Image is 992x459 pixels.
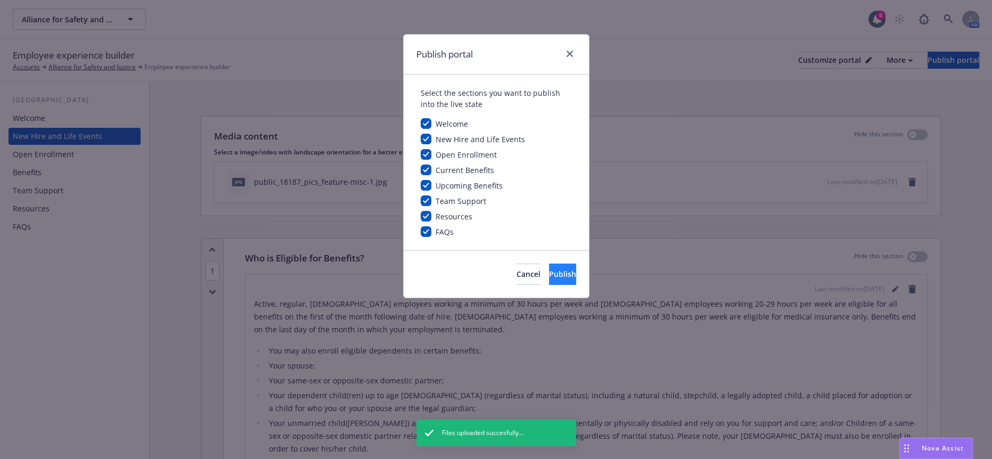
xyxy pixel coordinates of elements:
[421,87,572,110] div: Select the sections you want to publish into the live state
[436,134,525,144] span: New Hire and Life Events
[416,47,473,61] h1: Publish portal
[436,119,468,129] span: Welcome
[899,438,973,459] button: Nova Assist
[436,211,472,222] span: Resources
[563,47,576,60] a: close
[517,264,540,285] button: Cancel
[436,165,494,175] span: Current Benefits
[900,438,913,458] div: Drag to move
[436,181,503,191] span: Upcoming Benefits
[922,444,964,453] span: Nova Assist
[517,269,540,279] span: Cancel
[436,196,486,206] span: Team Support
[442,428,523,438] span: Files uploaded succesfully...
[549,269,576,279] span: Publish
[549,264,576,285] button: Publish
[436,150,497,160] span: Open Enrollment
[436,227,454,237] span: FAQs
